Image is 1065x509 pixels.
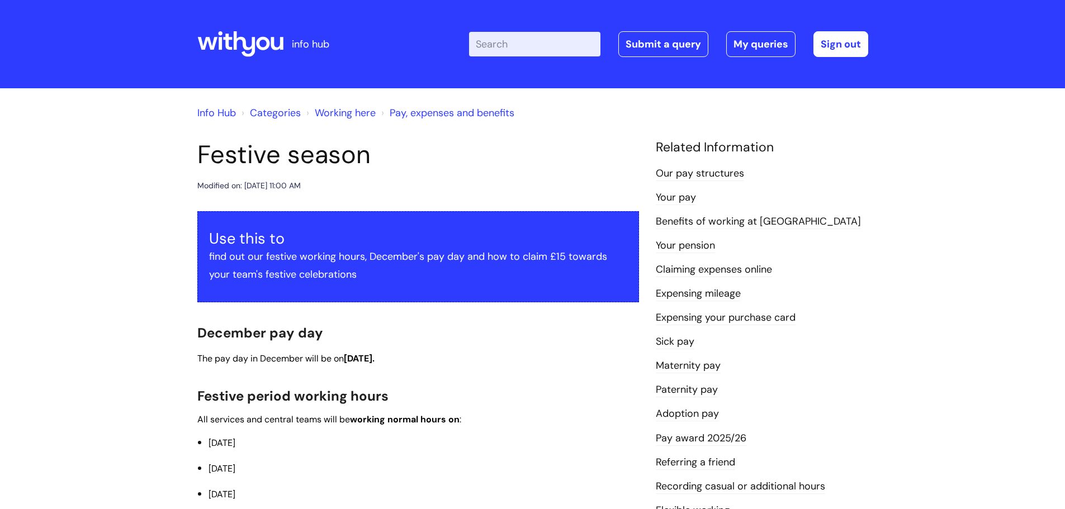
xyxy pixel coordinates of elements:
[656,239,715,253] a: Your pension
[197,324,323,341] span: December pay day
[209,463,235,474] span: [DATE]
[209,230,627,248] h3: Use this to
[209,248,627,284] p: find out our festive working hours, December's pay day and how to claim £15 towards your team's f...
[656,383,718,397] a: Paternity pay
[304,104,376,122] li: Working here
[197,413,461,425] span: All services and central teams will be :
[656,311,796,325] a: Expensing your purchase card
[656,287,741,301] a: Expensing mileage
[197,140,639,170] h1: Festive season
[469,32,600,56] input: Search
[656,167,744,181] a: Our pay structures
[390,106,514,120] a: Pay, expenses and benefits
[656,431,746,446] a: Pay award 2025/26
[656,335,694,349] a: Sick pay
[656,140,868,155] h4: Related Information
[656,359,721,373] a: Maternity pay
[378,104,514,122] li: Pay, expenses and benefits
[350,413,446,425] strong: working normal hours
[656,215,861,229] a: Benefits of working at [GEOGRAPHIC_DATA]
[656,263,772,277] a: Claiming expenses online
[656,407,719,421] a: Adoption pay
[250,106,301,120] a: Categories
[197,387,389,405] span: Festive period working hours
[239,104,301,122] li: Solution home
[469,31,868,57] div: | -
[726,31,796,57] a: My queries
[656,191,696,205] a: Your pay
[656,455,735,470] a: Referring a friend
[813,31,868,57] a: Sign out
[209,488,235,500] span: [DATE]
[197,353,379,364] span: The pay day in December will be on
[448,413,460,425] strong: on
[292,35,329,53] p: info hub
[344,353,375,364] strong: [DATE].
[197,106,236,120] a: Info Hub
[209,437,235,449] span: [DATE]
[315,106,376,120] a: Working here
[656,479,825,494] a: Recording casual or additional hours
[618,31,708,57] a: Submit a query
[197,179,301,193] div: Modified on: [DATE] 11:00 AM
